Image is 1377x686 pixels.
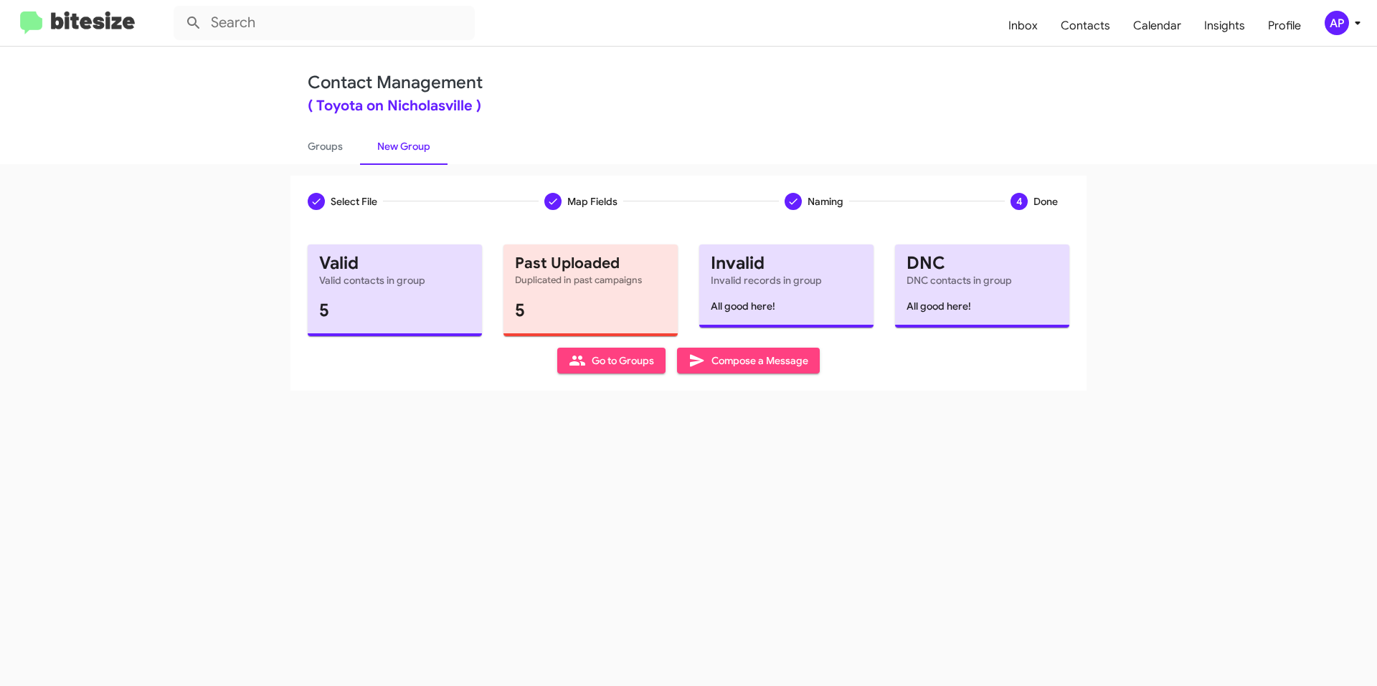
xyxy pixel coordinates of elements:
[1325,11,1349,35] div: AP
[319,273,470,287] mat-card-subtitle: Valid contacts in group
[1122,5,1193,47] a: Calendar
[1049,5,1122,47] a: Contacts
[360,128,448,165] a: New Group
[688,348,808,373] span: Compose a Message
[711,256,862,270] mat-card-title: Invalid
[515,273,666,287] mat-card-subtitle: Duplicated in past campaigns
[319,256,470,270] mat-card-title: Valid
[308,72,483,93] a: Contact Management
[997,5,1049,47] a: Inbox
[907,256,1058,270] mat-card-title: DNC
[711,273,862,287] mat-card-subtitle: Invalid records in group
[319,299,470,322] h1: 5
[907,273,1058,287] mat-card-subtitle: DNC contacts in group
[174,6,475,40] input: Search
[308,99,1069,113] div: ( Toyota on Nicholasville )
[515,299,666,322] h1: 5
[677,348,820,373] button: Compose a Message
[290,128,360,165] a: Groups
[569,348,654,373] span: Go to Groups
[1193,5,1257,47] a: Insights
[557,348,666,373] button: Go to Groups
[1312,11,1361,35] button: AP
[711,300,775,313] span: All good here!
[515,256,666,270] mat-card-title: Past Uploaded
[907,300,971,313] span: All good here!
[1257,5,1312,47] a: Profile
